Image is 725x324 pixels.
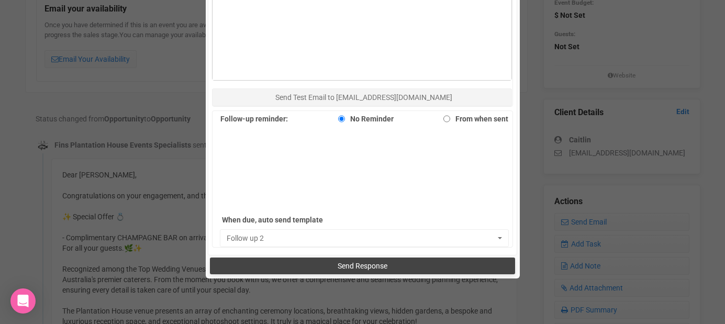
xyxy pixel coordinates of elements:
label: No Reminder [333,111,394,126]
span: Follow up 2 [227,233,496,243]
span: Send Response [338,262,387,270]
span: Send Test Email to [EMAIL_ADDRESS][DOMAIN_NAME] [275,93,452,102]
div: Open Intercom Messenger [10,288,36,314]
label: When due, auto send template [222,213,369,227]
label: From when sent [438,111,508,126]
label: Follow-up reminder: [220,111,288,126]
